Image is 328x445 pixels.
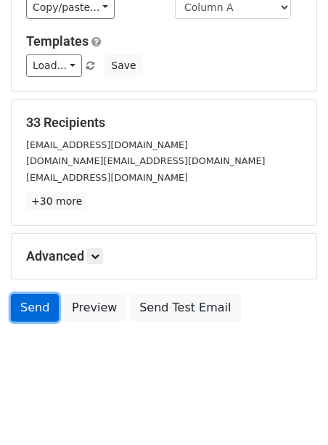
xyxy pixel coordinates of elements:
h5: 33 Recipients [26,115,302,131]
a: Load... [26,54,82,77]
iframe: Chat Widget [255,375,328,445]
small: [EMAIL_ADDRESS][DOMAIN_NAME] [26,172,188,183]
a: Templates [26,33,89,49]
a: Send [11,294,59,322]
a: Send Test Email [130,294,240,322]
a: Preview [62,294,126,322]
a: +30 more [26,192,87,211]
small: [DOMAIN_NAME][EMAIL_ADDRESS][DOMAIN_NAME] [26,155,265,166]
small: [EMAIL_ADDRESS][DOMAIN_NAME] [26,139,188,150]
button: Save [104,54,142,77]
h5: Advanced [26,248,302,264]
